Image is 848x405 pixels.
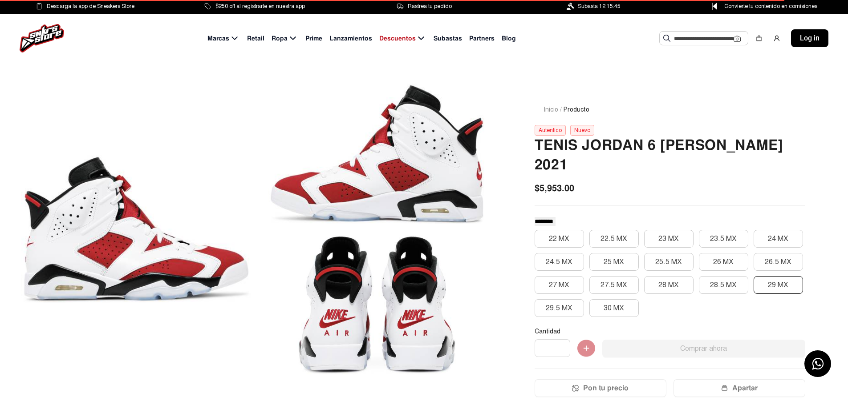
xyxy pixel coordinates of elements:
[535,181,574,195] span: $5,953.00
[724,1,817,11] span: Convierte tu contenido en comisiones
[602,340,805,357] button: Comprar ahora
[535,136,805,175] h2: Tenis Jordan 6 [PERSON_NAME] 2021
[535,379,666,397] button: Pon tu precio
[644,230,694,248] button: 23 MX
[754,230,803,248] button: 24 MX
[699,253,748,271] button: 26 MX
[734,35,741,42] img: Cámara
[589,276,639,294] button: 27.5 MX
[434,34,462,43] span: Subastas
[535,230,584,248] button: 22 MX
[272,34,288,43] span: Ropa
[535,253,584,271] button: 24.5 MX
[207,34,229,43] span: Marcas
[589,230,639,248] button: 22.5 MX
[20,24,64,52] img: logo
[544,106,558,113] a: Inicio
[572,385,579,392] img: Icon.png
[564,105,589,114] span: Producto
[755,35,763,42] img: shopping
[329,34,372,43] span: Lanzamientos
[663,35,670,42] img: Buscar
[535,299,584,317] button: 29.5 MX
[305,34,322,43] span: Prime
[754,276,803,294] button: 29 MX
[674,379,805,397] button: Apartar
[379,34,416,43] span: Descuentos
[560,105,562,114] span: /
[773,35,780,42] img: user
[469,34,495,43] span: Partners
[721,385,728,392] img: wallet-05.png
[800,33,820,44] span: Log in
[535,328,805,336] p: Cantidad
[47,1,134,11] span: Descarga la app de Sneakers Store
[699,276,748,294] button: 28.5 MX
[644,276,694,294] button: 28 MX
[408,1,452,11] span: Rastrea tu pedido
[502,34,516,43] span: Blog
[570,125,594,136] div: Nuevo
[699,230,748,248] button: 23.5 MX
[589,299,639,317] button: 30 MX
[577,340,595,357] img: Agregar al carrito
[535,276,584,294] button: 27 MX
[589,253,639,271] button: 25 MX
[709,3,720,10] img: Control Point Icon
[578,1,621,11] span: Subasta 12:15:45
[644,253,694,271] button: 25.5 MX
[754,253,803,271] button: 26.5 MX
[535,125,566,136] div: Autentico
[247,34,264,43] span: Retail
[215,1,305,11] span: $250 off al registrarte en nuestra app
